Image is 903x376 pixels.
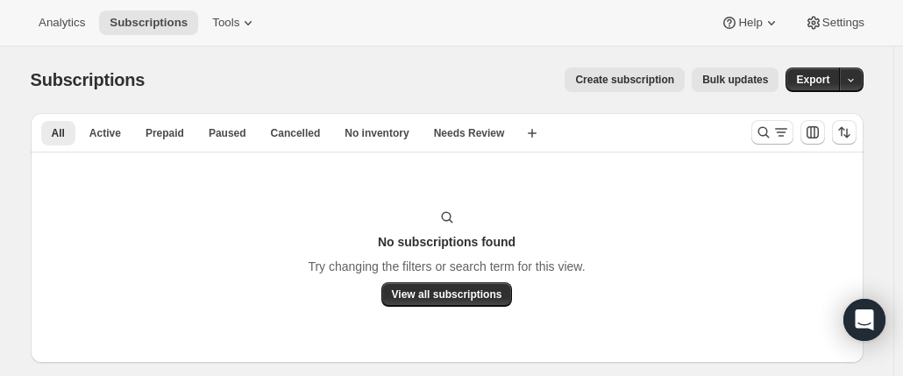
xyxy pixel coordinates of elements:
button: Settings [794,11,875,35]
span: Create subscription [575,73,674,87]
span: View all subscriptions [392,287,502,302]
span: Subscriptions [31,70,146,89]
span: Prepaid [146,126,184,140]
div: Open Intercom Messenger [843,299,885,341]
button: Export [786,67,840,92]
button: View all subscriptions [381,282,513,307]
button: Subscriptions [99,11,198,35]
span: Export [796,73,829,87]
span: Analytics [39,16,85,30]
span: Tools [212,16,239,30]
p: Try changing the filters or search term for this view. [308,258,585,275]
h3: No subscriptions found [378,233,515,251]
span: Paused [209,126,246,140]
button: Sort the results [832,120,857,145]
button: Tools [202,11,267,35]
button: Create new view [518,121,546,145]
button: Search and filter results [751,120,793,145]
button: Customize table column order and visibility [800,120,825,145]
span: Cancelled [271,126,321,140]
button: Help [710,11,790,35]
span: All [52,126,65,140]
span: Bulk updates [702,73,768,87]
button: Create subscription [565,67,685,92]
button: Analytics [28,11,96,35]
span: Needs Review [434,126,505,140]
span: No inventory [345,126,409,140]
button: Bulk updates [692,67,779,92]
span: Active [89,126,121,140]
span: Help [738,16,762,30]
span: Subscriptions [110,16,188,30]
span: Settings [822,16,864,30]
